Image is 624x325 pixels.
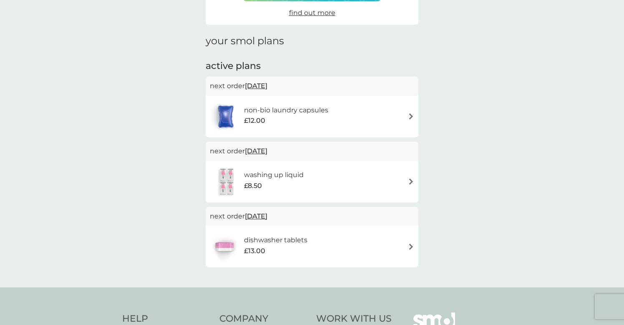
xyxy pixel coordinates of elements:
[210,232,239,261] img: dishwasher tablets
[210,81,414,91] p: next order
[210,167,244,196] img: washing up liquid
[206,60,418,73] h2: active plans
[210,211,414,222] p: next order
[244,180,262,191] span: £8.50
[244,246,265,256] span: £13.00
[289,9,335,17] span: find out more
[245,208,267,224] span: [DATE]
[408,178,414,185] img: arrow right
[408,244,414,250] img: arrow right
[244,105,328,116] h6: non-bio laundry capsules
[408,113,414,119] img: arrow right
[210,146,414,157] p: next order
[289,8,335,18] a: find out more
[244,235,307,246] h6: dishwasher tablets
[206,35,418,47] h1: your smol plans
[244,170,304,180] h6: washing up liquid
[210,102,242,131] img: non-bio laundry capsules
[245,143,267,159] span: [DATE]
[244,115,265,126] span: £12.00
[245,78,267,94] span: [DATE]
